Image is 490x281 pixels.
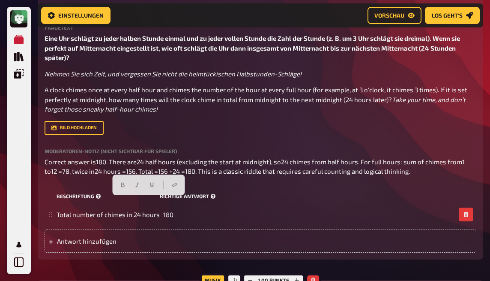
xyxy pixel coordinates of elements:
span: 180 [163,211,173,218]
span: Correct answer is180. There are24 half hours (excluding the start at midnight), so24 chimes from ... [45,158,466,175]
span: Total number of chimes in 24 hours [57,211,160,218]
a: Meine Quizze [10,31,27,48]
a: Einblendungen [10,65,27,82]
span: Nehmen Sie sich Zeit, und vergessen Sie nicht die heimtückischen Halbstunden-Schläge! [45,70,302,78]
span: Los geht's [432,12,463,18]
a: Mein Konto [10,236,27,253]
label: Fragetext [45,25,476,30]
span: The Clock [45,2,73,12]
label: Moderatoren-Notiz (nicht sichtbar für Spieler) [45,148,476,154]
button: Los geht's [425,7,480,24]
span: Vorschau [374,12,404,18]
span: A clock chimes once at every half hour and chimes the number of the hour at every full hour (for ... [45,86,469,103]
small: Richtige Antwort [160,193,217,200]
span: Einstellungen [58,12,104,18]
span: Antwort hinzufügen [57,237,184,245]
small: Beschriftung [57,193,156,200]
button: Vorschau [367,7,421,24]
button: Einstellungen [41,7,111,24]
span: Eine Uhr schlägt zu jeder halben Stunde einmal und zu jeder vollen Stunde die Zahl der Stunde (z.... [45,34,461,61]
a: Quiz Sammlung [10,48,27,65]
button: Bild hochladen [45,121,104,135]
